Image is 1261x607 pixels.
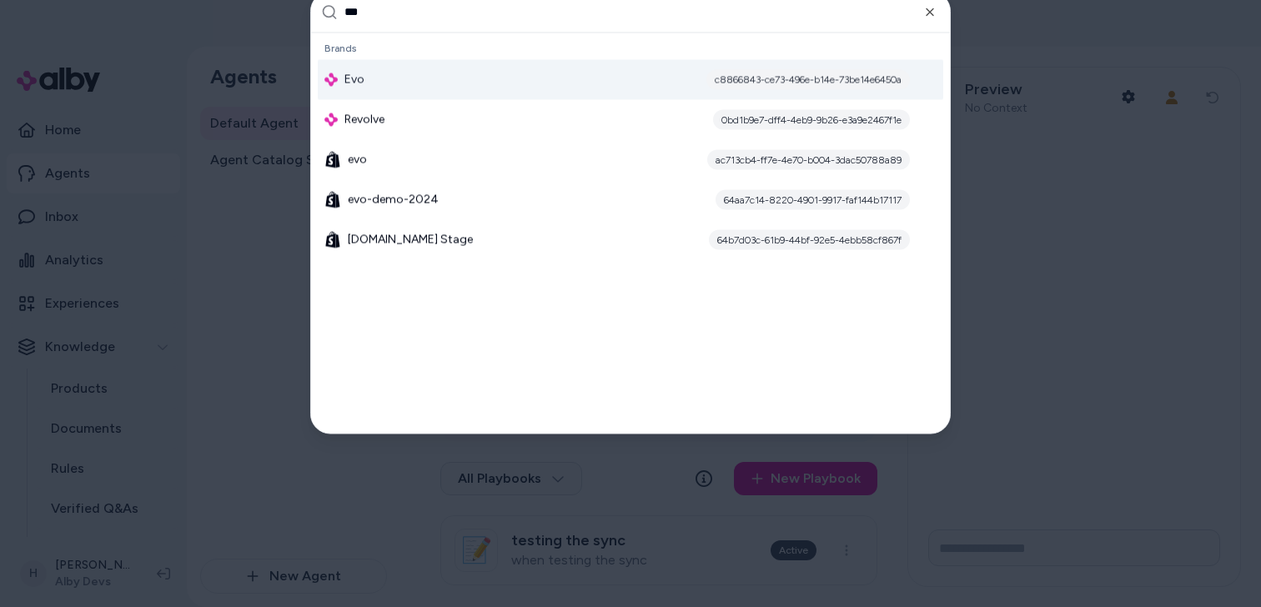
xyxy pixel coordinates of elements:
[716,189,910,209] div: 64aa7c14-8220-4901-9917-faf144b17117
[311,33,950,433] div: Suggestions
[709,229,910,249] div: 64b7d03c-61b9-44bf-92e5-4ebb58cf867f
[324,113,338,126] img: alby Logo
[324,73,338,86] img: alby Logo
[707,149,910,169] div: ac713cb4-ff7e-4e70-b004-3dac50788a89
[348,191,439,208] span: evo-demo-2024
[344,71,364,88] span: Evo
[348,151,367,168] span: evo
[344,111,384,128] span: Revolve
[706,69,910,89] div: c8866843-ce73-496e-b14e-73be14e6450a
[318,36,943,59] div: Brands
[348,231,473,248] span: [DOMAIN_NAME] Stage
[713,109,910,129] div: 0bd1b9e7-dff4-4eb9-9b26-e3a9e2467f1e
